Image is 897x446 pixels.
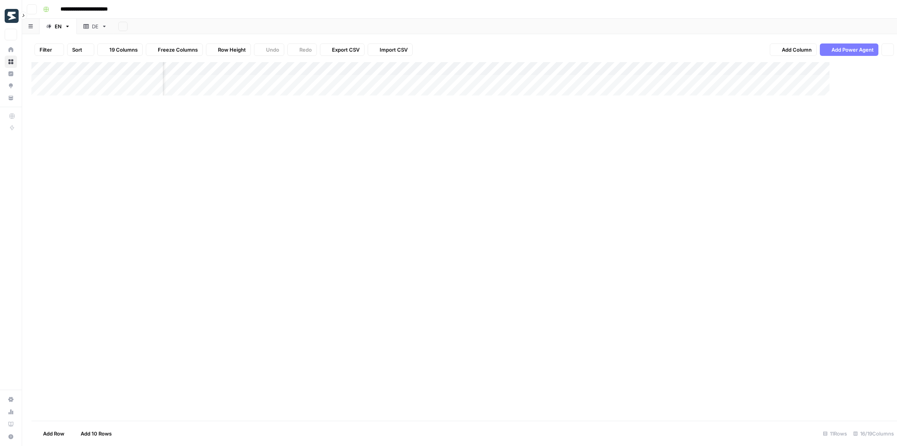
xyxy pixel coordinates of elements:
[218,46,246,54] span: Row Height
[81,430,112,437] span: Add 10 Rows
[92,23,99,30] div: DE
[287,43,317,56] button: Redo
[5,9,19,23] img: Smartness Logo
[332,46,359,54] span: Export CSV
[5,92,17,104] a: Your Data
[69,427,116,440] button: Add 10 Rows
[146,43,203,56] button: Freeze Columns
[266,46,279,54] span: Undo
[320,43,365,56] button: Export CSV
[380,46,408,54] span: Import CSV
[35,43,64,56] button: Filter
[5,6,17,26] button: Workspace: Smartness
[77,19,114,34] a: DE
[5,56,17,68] a: Browse
[5,80,17,92] a: Opportunities
[97,43,143,56] button: 19 Columns
[109,46,138,54] span: 19 Columns
[43,430,64,437] span: Add Row
[5,418,17,430] a: Learning Hub
[55,23,62,30] div: EN
[5,430,17,443] button: Help + Support
[254,43,284,56] button: Undo
[299,46,312,54] span: Redo
[40,46,52,54] span: Filter
[368,43,413,56] button: Import CSV
[72,46,82,54] span: Sort
[5,393,17,406] a: Settings
[206,43,251,56] button: Row Height
[5,406,17,418] a: Usage
[40,19,77,34] a: EN
[5,43,17,56] a: Home
[5,68,17,80] a: Insights
[67,43,94,56] button: Sort
[158,46,198,54] span: Freeze Columns
[31,427,69,440] button: Add Row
